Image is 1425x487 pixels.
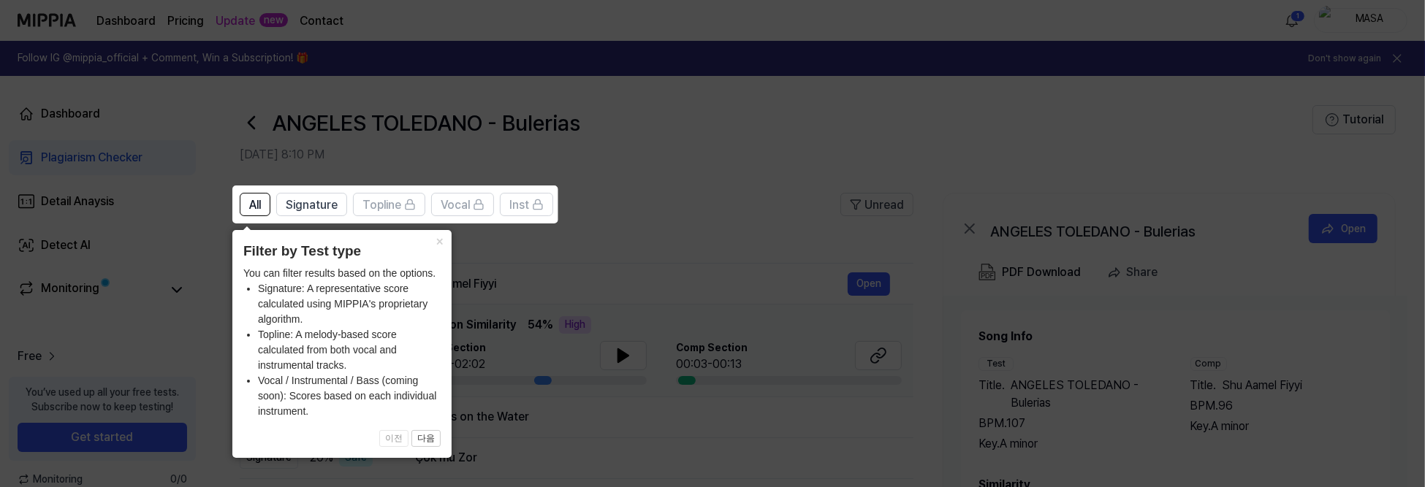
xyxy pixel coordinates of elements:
button: Topline [353,193,425,216]
li: Vocal / Instrumental / Bass (coming soon): Scores based on each individual instrument. [258,373,441,419]
button: 다음 [411,430,441,448]
button: Vocal [431,193,494,216]
div: You can filter results based on the options. [243,266,441,419]
button: All [240,193,270,216]
span: Vocal [441,196,470,214]
button: Close [428,230,452,250]
button: Signature [276,193,347,216]
button: Inst [500,193,553,216]
span: Topline [362,196,401,214]
li: Signature: A representative score calculated using MIPPIA's proprietary algorithm. [258,281,441,327]
span: All [249,196,261,214]
span: Inst [509,196,529,214]
header: Filter by Test type [243,241,441,262]
span: Signature [286,196,338,214]
li: Topline: A melody-based score calculated from both vocal and instrumental tracks. [258,327,441,373]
